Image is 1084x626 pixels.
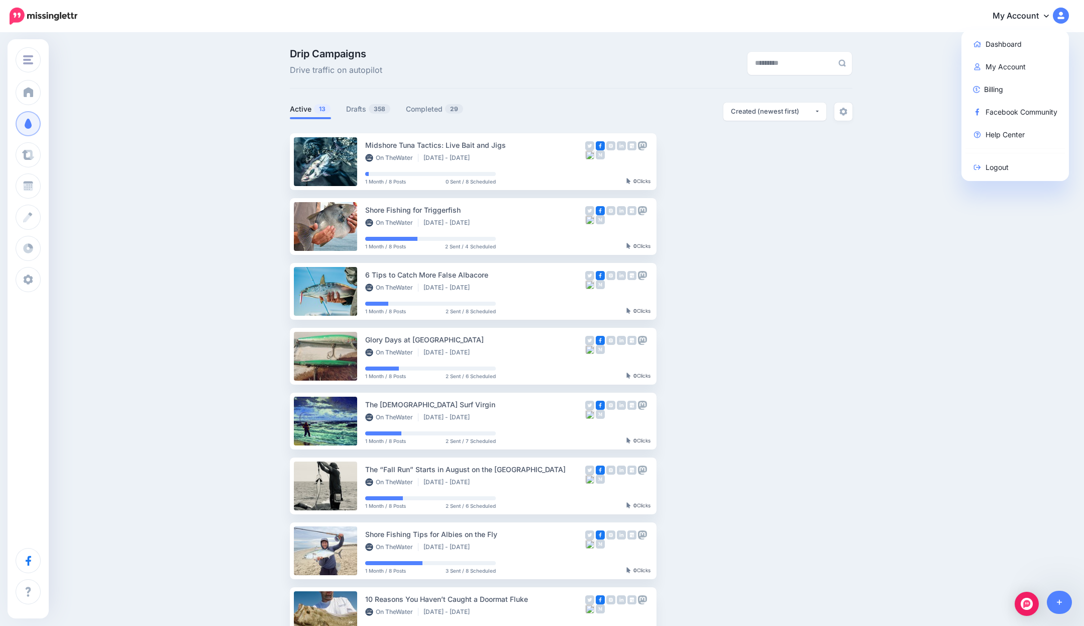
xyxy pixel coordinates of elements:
[596,410,605,419] img: medium-grey-square.png
[606,401,615,410] img: instagram-grey-square.png
[626,568,651,574] div: Clicks
[406,103,464,115] a: Completed29
[626,243,651,249] div: Clicks
[617,141,626,150] img: linkedin-grey-square.png
[446,438,496,443] span: 2 Sent / 7 Scheduled
[626,503,651,509] div: Clicks
[626,308,631,314] img: pointer-grey-darker.png
[365,608,418,616] li: On TheWater
[627,336,636,345] img: google_business-grey-square.png
[638,336,647,345] img: mastodon-grey-square.png
[633,178,637,184] b: 0
[365,244,406,249] span: 1 Month / 8 Posts
[731,107,814,116] div: Created (newest first)
[627,530,636,540] img: google_business-grey-square.png
[633,243,637,249] b: 0
[585,141,594,150] img: twitter-grey-square.png
[626,243,631,249] img: pointer-grey-darker.png
[638,206,647,215] img: mastodon-grey-square.png
[445,244,496,249] span: 2 Sent / 4 Scheduled
[423,219,475,227] li: [DATE] - [DATE]
[606,530,615,540] img: instagram-grey-square.png
[10,8,77,25] img: Missinglettr
[365,269,585,281] div: 6 Tips to Catch More False Albacore
[446,503,496,508] span: 2 Sent / 6 Scheduled
[626,502,631,508] img: pointer-grey-darker.png
[961,30,1069,181] div: My Account
[423,413,475,421] li: [DATE] - [DATE]
[585,280,594,289] img: bluesky-grey-square.png
[596,141,605,150] img: facebook-square.png
[596,466,605,475] img: facebook-square.png
[446,309,496,314] span: 2 Sent / 8 Scheduled
[965,79,1065,99] a: Billing
[617,336,626,345] img: linkedin-grey-square.png
[585,271,594,280] img: twitter-grey-square.png
[638,595,647,604] img: mastodon-grey-square.png
[446,374,496,379] span: 2 Sent / 6 Scheduled
[585,466,594,475] img: twitter-grey-square.png
[723,103,826,121] button: Created (newest first)
[596,540,605,549] img: medium-grey-square.png
[627,466,636,475] img: google_business-grey-square.png
[290,103,331,115] a: Active13
[638,141,647,150] img: mastodon-grey-square.png
[596,271,605,280] img: facebook-square.png
[965,34,1065,54] a: Dashboard
[965,157,1065,177] a: Logout
[446,568,496,573] span: 3 Sent / 8 Scheduled
[638,530,647,540] img: mastodon-grey-square.png
[365,334,585,345] div: Glory Days at [GEOGRAPHIC_DATA]
[365,309,406,314] span: 1 Month / 8 Posts
[973,86,980,93] img: revenue-blue.png
[365,374,406,379] span: 1 Month / 8 Posts
[839,108,847,116] img: settings-grey.png
[627,401,636,410] img: google_business-grey-square.png
[585,604,594,613] img: bluesky-grey-square.png
[585,215,594,224] img: bluesky-grey-square.png
[596,595,605,604] img: facebook-square.png
[633,502,637,508] b: 0
[365,399,585,410] div: The [DEMOGRAPHIC_DATA] Surf Virgin
[638,466,647,475] img: mastodon-grey-square.png
[346,103,391,115] a: Drafts358
[596,345,605,354] img: medium-grey-square.png
[585,206,594,215] img: twitter-grey-square.png
[617,530,626,540] img: linkedin-grey-square.png
[365,568,406,573] span: 1 Month / 8 Posts
[626,373,631,379] img: pointer-grey-darker.png
[585,150,594,159] img: bluesky-grey-square.png
[365,204,585,216] div: Shore Fishing for Triggerfish
[365,413,418,421] li: On TheWater
[596,336,605,345] img: facebook-square.png
[585,336,594,345] img: twitter-grey-square.png
[446,179,496,184] span: 0 Sent / 8 Scheduled
[965,125,1065,144] a: Help Center
[606,141,615,150] img: instagram-grey-square.png
[365,464,585,475] div: The “Fall Run” Starts in August on the [GEOGRAPHIC_DATA]
[365,528,585,540] div: Shore Fishing Tips for Albies on the Fly
[606,271,615,280] img: instagram-grey-square.png
[838,59,846,67] img: search-grey-6.png
[365,478,418,486] li: On TheWater
[633,373,637,379] b: 0
[965,102,1065,122] a: Facebook Community
[626,308,651,314] div: Clicks
[633,437,637,443] b: 0
[596,280,605,289] img: medium-grey-square.png
[626,437,631,443] img: pointer-grey-darker.png
[627,206,636,215] img: google_business-grey-square.png
[290,64,382,77] span: Drive traffic on autopilot
[423,478,475,486] li: [DATE] - [DATE]
[617,401,626,410] img: linkedin-grey-square.png
[626,178,651,185] div: Clicks
[627,595,636,604] img: google_business-grey-square.png
[606,595,615,604] img: instagram-grey-square.png
[365,593,585,605] div: 10 Reasons You Haven’t Caught a Doormat Fluke
[365,348,418,356] li: On TheWater
[617,466,626,475] img: linkedin-grey-square.png
[423,348,475,356] li: [DATE] - [DATE]
[633,567,637,573] b: 0
[585,540,594,549] img: bluesky-grey-square.png
[638,401,647,410] img: mastodon-grey-square.png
